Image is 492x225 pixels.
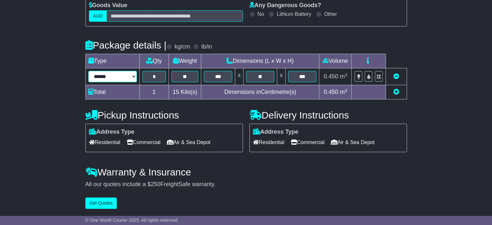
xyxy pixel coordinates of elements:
span: 0.450 [324,89,338,95]
sup: 3 [345,73,347,77]
h4: Warranty & Insurance [85,167,407,177]
label: Address Type [89,129,135,136]
td: x [235,68,243,85]
div: All our quotes include a $ FreightSafe warranty. [85,181,407,188]
button: Get Quotes [85,197,117,209]
span: Residential [253,137,284,147]
sup: 3 [345,88,347,93]
td: Total [85,85,139,99]
td: Volume [319,54,352,68]
td: 1 [139,85,169,99]
span: Residential [89,137,120,147]
td: Weight [169,54,201,68]
span: 15 [173,89,179,95]
h4: Package details | [85,40,167,51]
td: Type [85,54,139,68]
span: Air & Sea Depot [331,137,375,147]
label: Any Dangerous Goods? [249,2,321,9]
span: Commercial [291,137,324,147]
a: Remove this item [393,73,399,80]
label: lb/in [201,43,212,51]
td: x [277,68,286,85]
span: Air & Sea Depot [167,137,211,147]
a: Add new item [393,89,399,95]
td: Dimensions (L x W x H) [201,54,319,68]
span: m [340,89,347,95]
span: © One World Courier 2025. All rights reserved. [85,218,179,223]
label: AUD [89,10,107,22]
td: Dimensions in Centimetre(s) [201,85,319,99]
label: kg/cm [174,43,190,51]
span: 250 [151,181,160,187]
label: Goods Value [89,2,127,9]
h4: Delivery Instructions [249,110,407,120]
label: Address Type [253,129,299,136]
h4: Pickup Instructions [85,110,243,120]
label: Other [324,11,337,17]
span: m [340,73,347,80]
td: Kilo(s) [169,85,201,99]
span: 0.450 [324,73,338,80]
td: Qty [139,54,169,68]
label: Lithium Battery [277,11,311,17]
label: No [257,11,264,17]
span: Commercial [127,137,160,147]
